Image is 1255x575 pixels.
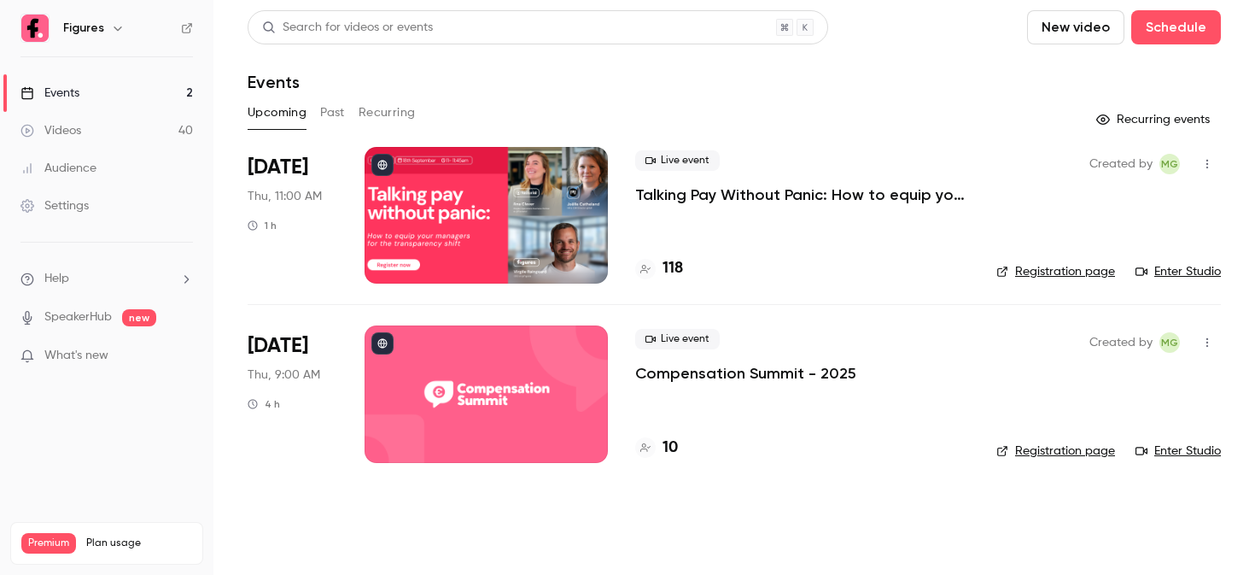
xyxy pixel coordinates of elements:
span: Created by [1089,154,1153,174]
button: New video [1027,10,1124,44]
div: 4 h [248,397,280,411]
span: Premium [21,533,76,554]
a: Enter Studio [1135,443,1221,460]
span: Live event [635,329,720,349]
h4: 118 [663,257,683,280]
span: [DATE] [248,154,308,181]
li: help-dropdown-opener [20,270,193,288]
div: Settings [20,197,89,214]
span: Live event [635,150,720,171]
span: MG [1161,154,1178,174]
div: Oct 16 Thu, 9:00 AM (Europe/Paris) [248,326,337,462]
div: Sep 18 Thu, 11:00 AM (Europe/Paris) [248,147,337,284]
button: Upcoming [248,99,306,126]
span: What's new [44,347,108,365]
span: new [122,309,156,326]
span: MG [1161,332,1178,353]
div: Search for videos or events [262,19,433,37]
span: Mégane Gateau [1159,154,1180,174]
h6: Figures [63,20,104,37]
span: Plan usage [86,537,192,550]
button: Recurring [359,99,416,126]
a: Talking Pay Without Panic: How to equip your managers for the transparency shift [635,185,969,205]
a: Registration page [996,263,1115,280]
button: Past [320,99,345,126]
a: 118 [635,257,683,280]
span: Thu, 9:00 AM [248,367,320,384]
a: Registration page [996,443,1115,460]
a: SpeakerHub [44,308,112,326]
h4: 10 [663,437,678,460]
a: 10 [635,437,678,460]
span: Thu, 11:00 AM [248,188,322,205]
span: Help [44,270,69,288]
a: Compensation Summit - 2025 [635,363,856,384]
img: Figures [21,15,49,42]
span: Created by [1089,332,1153,353]
div: Events [20,85,79,102]
h1: Events [248,72,300,92]
button: Schedule [1131,10,1221,44]
span: [DATE] [248,332,308,360]
div: Audience [20,160,96,177]
button: Recurring events [1089,106,1221,133]
div: 1 h [248,219,277,232]
span: Mégane Gateau [1159,332,1180,353]
a: Enter Studio [1135,263,1221,280]
div: Videos [20,122,81,139]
